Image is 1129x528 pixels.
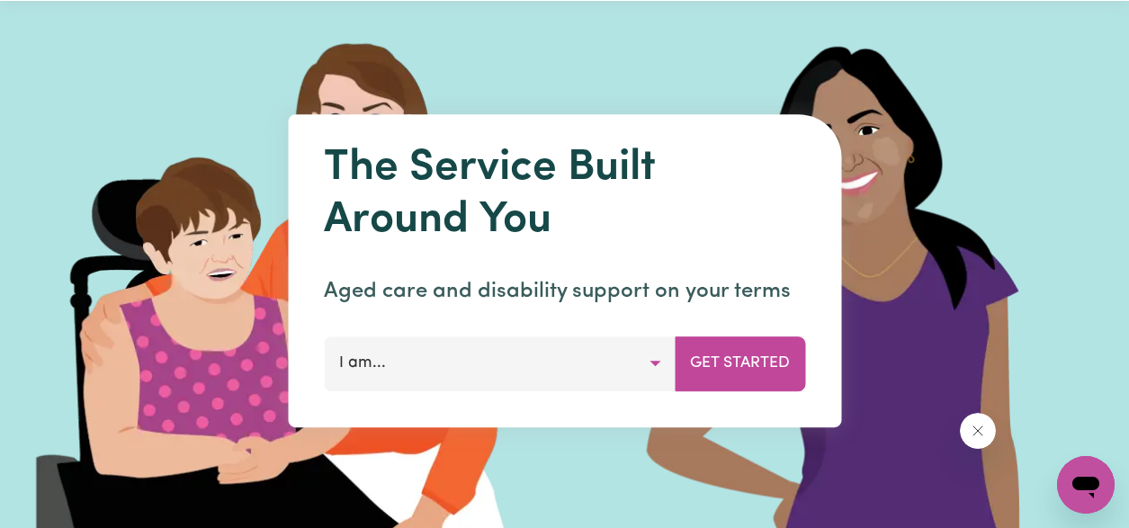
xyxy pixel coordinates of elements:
[324,275,805,308] p: Aged care and disability support on your terms
[324,143,805,246] h1: The Service Built Around You
[960,413,996,449] iframe: Close message
[1057,456,1115,514] iframe: Button to launch messaging window
[675,336,805,390] button: Get Started
[324,336,676,390] button: I am...
[11,13,109,27] span: Need any help?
